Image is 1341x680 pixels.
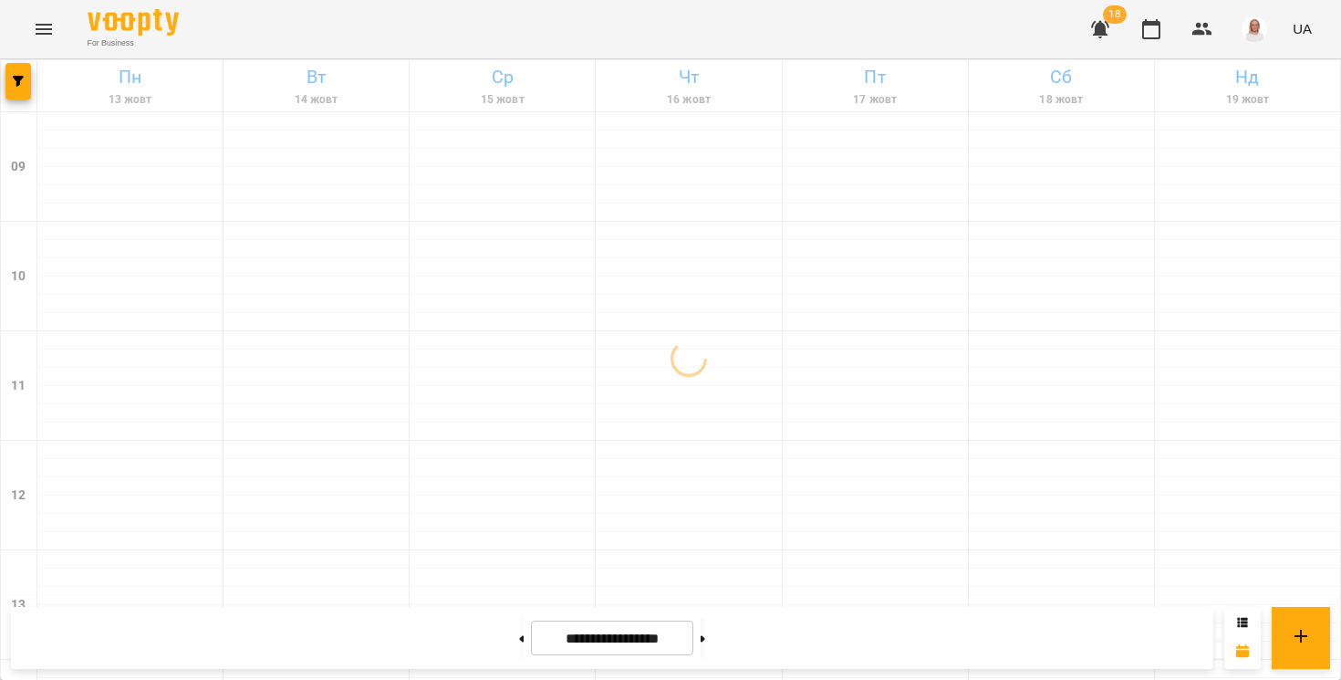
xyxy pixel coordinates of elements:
[412,91,592,109] h6: 15 жовт
[40,91,220,109] h6: 13 жовт
[412,63,592,91] h6: Ср
[1242,16,1267,42] img: 7b3448e7bfbed3bd7cdba0ed84700e25.png
[226,63,406,91] h6: Вт
[598,63,778,91] h6: Чт
[785,63,965,91] h6: Пт
[11,376,26,396] h6: 11
[226,91,406,109] h6: 14 жовт
[1158,63,1337,91] h6: Нд
[785,91,965,109] h6: 17 жовт
[11,267,26,287] h6: 10
[11,157,26,177] h6: 09
[1293,19,1312,38] span: UA
[88,9,179,36] img: Voopty Logo
[1158,91,1337,109] h6: 19 жовт
[88,37,179,49] span: For Business
[1285,12,1319,46] button: UA
[598,91,778,109] h6: 16 жовт
[972,91,1151,109] h6: 18 жовт
[11,486,26,506] h6: 12
[11,595,26,615] h6: 13
[1103,5,1127,24] span: 18
[40,63,220,91] h6: Пн
[972,63,1151,91] h6: Сб
[22,7,66,51] button: Menu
